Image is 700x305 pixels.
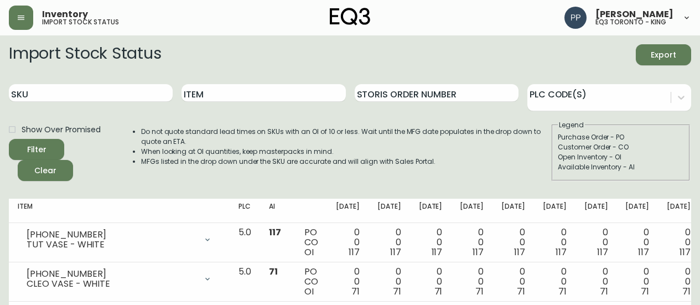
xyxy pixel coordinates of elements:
[419,267,443,297] div: 0 0
[434,285,443,298] span: 71
[682,285,691,298] span: 71
[558,120,585,130] legend: Legend
[141,127,551,147] li: Do not quote standard lead times on SKUs with an OI of 10 or less. Wait until the MFG date popula...
[336,267,360,297] div: 0 0
[575,199,617,223] th: [DATE]
[393,285,401,298] span: 71
[451,199,492,223] th: [DATE]
[9,139,64,160] button: Filter
[377,228,401,257] div: 0 0
[230,262,260,302] td: 5.0
[638,246,649,259] span: 117
[667,228,691,257] div: 0 0
[304,246,314,259] span: OI
[658,199,699,223] th: [DATE]
[9,44,161,65] h2: Import Stock Status
[595,10,673,19] span: [PERSON_NAME]
[625,267,649,297] div: 0 0
[501,228,525,257] div: 0 0
[558,142,684,152] div: Customer Order - CO
[230,223,260,262] td: 5.0
[641,285,649,298] span: 71
[9,199,230,223] th: Item
[534,199,575,223] th: [DATE]
[27,230,196,240] div: [PHONE_NUMBER]
[667,267,691,297] div: 0 0
[543,228,567,257] div: 0 0
[600,285,608,298] span: 71
[556,246,567,259] span: 117
[141,157,551,167] li: MFGs listed in the drop down under the SKU are accurate and will align with Sales Portal.
[492,199,534,223] th: [DATE]
[419,228,443,257] div: 0 0
[616,199,658,223] th: [DATE]
[141,147,551,157] li: When looking at OI quantities, keep masterpacks in mind.
[645,48,682,62] span: Export
[42,19,119,25] h5: import stock status
[269,265,278,278] span: 71
[336,228,360,257] div: 0 0
[27,269,196,279] div: [PHONE_NUMBER]
[18,160,73,181] button: Clear
[269,226,281,239] span: 117
[410,199,452,223] th: [DATE]
[351,285,360,298] span: 71
[369,199,410,223] th: [DATE]
[625,228,649,257] div: 0 0
[558,162,684,172] div: Available Inventory - AI
[558,152,684,162] div: Open Inventory - OI
[460,267,484,297] div: 0 0
[564,7,587,29] img: 93ed64739deb6bac3372f15ae91c6632
[432,246,443,259] span: 117
[390,246,401,259] span: 117
[42,10,88,19] span: Inventory
[584,267,608,297] div: 0 0
[260,199,295,223] th: AI
[304,285,314,298] span: OI
[680,246,691,259] span: 117
[330,8,371,25] img: logo
[349,246,360,259] span: 117
[377,267,401,297] div: 0 0
[18,228,221,252] div: [PHONE_NUMBER]TUT VASE - WHITE
[27,240,196,250] div: TUT VASE - WHITE
[304,228,318,257] div: PO CO
[595,19,666,25] h5: eq3 toronto - king
[636,44,691,65] button: Export
[18,267,221,291] div: [PHONE_NUMBER]CLEO VASE - WHITE
[473,246,484,259] span: 117
[543,267,567,297] div: 0 0
[558,285,567,298] span: 71
[517,285,525,298] span: 71
[327,199,369,223] th: [DATE]
[22,124,101,136] span: Show Over Promised
[27,164,64,178] span: Clear
[475,285,484,298] span: 71
[501,267,525,297] div: 0 0
[304,267,318,297] div: PO CO
[230,199,260,223] th: PLC
[460,228,484,257] div: 0 0
[558,132,684,142] div: Purchase Order - PO
[27,279,196,289] div: CLEO VASE - WHITE
[514,246,525,259] span: 117
[584,228,608,257] div: 0 0
[597,246,608,259] span: 117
